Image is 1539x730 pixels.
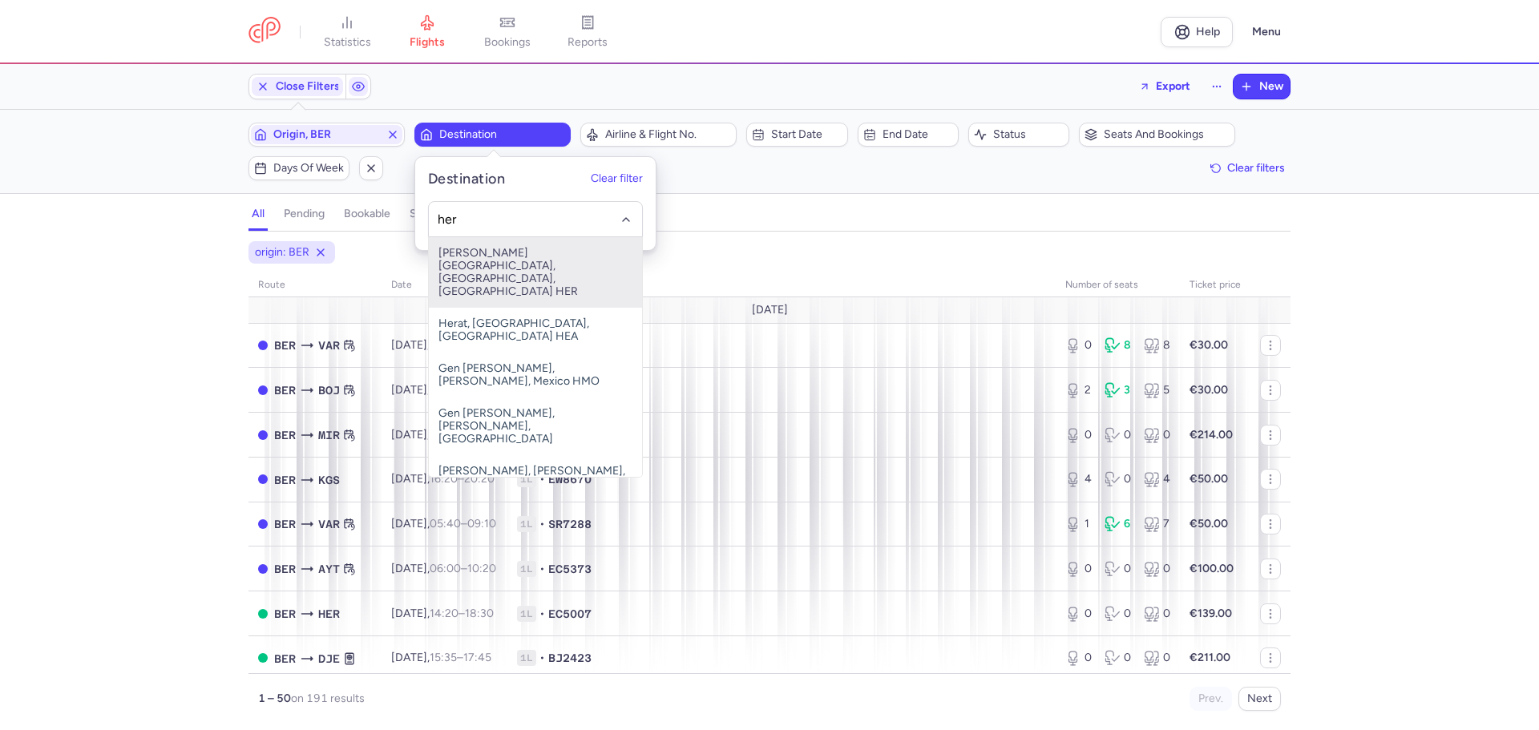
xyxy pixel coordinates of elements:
span: Gen [PERSON_NAME], [PERSON_NAME], [GEOGRAPHIC_DATA] [429,397,642,455]
div: 0 [1065,606,1092,622]
span: – [430,472,495,486]
span: reports [568,35,608,50]
span: Gen [PERSON_NAME], [PERSON_NAME], Mexico HMO [429,353,642,397]
span: Status [993,128,1064,141]
span: End date [883,128,953,141]
a: flights [387,14,467,50]
span: statistics [324,35,371,50]
span: – [430,562,496,575]
span: [DATE], [391,472,495,486]
span: BJ2423 [548,650,592,666]
a: statistics [307,14,387,50]
span: Berlin Brandenburg Airport, Berlin, Germany [274,515,296,533]
span: Kos Island International Airport, Kos, Greece [318,471,340,489]
span: Export [1156,80,1190,92]
a: bookings [467,14,547,50]
span: [DATE], [391,338,498,352]
button: End date [858,123,959,147]
button: Clear filters [1205,156,1291,180]
time: 10:20 [467,562,496,575]
strong: 1 – 50 [258,692,291,705]
div: 1 [1065,516,1092,532]
span: Bourgas, Burgas, Bulgaria [318,381,340,399]
strong: €211.00 [1190,651,1230,664]
span: – [430,607,494,620]
strong: €50.00 [1190,517,1228,530]
div: 0 [1144,427,1170,443]
div: 0 [1144,561,1170,577]
span: Djerba-Zarzis, Djerba, Tunisia [318,650,340,667]
span: Varna, Varna, Bulgaria [318,337,340,354]
span: • [539,471,545,487]
span: Herat, [GEOGRAPHIC_DATA], [GEOGRAPHIC_DATA] HEA [429,308,642,353]
span: EC5373 [548,561,592,577]
button: Next [1238,687,1281,711]
div: 0 [1065,650,1092,666]
time: 16:20 [430,472,458,486]
button: Start date [746,123,847,147]
span: Berlin Brandenburg Airport, Berlin, Germany [274,426,296,444]
time: 15:35 [430,651,457,664]
div: 0 [1105,606,1131,622]
span: [DATE], [391,562,496,575]
span: Close Filters [276,80,340,93]
div: 8 [1144,337,1170,353]
div: 0 [1144,650,1170,666]
div: 0 [1144,606,1170,622]
span: Varna, Varna, Bulgaria [318,515,340,533]
span: Habib Bourguiba, Monastir, Tunisia [318,426,340,444]
button: Destination [414,123,571,147]
div: 0 [1065,337,1092,353]
h4: sold out [410,207,451,221]
span: 1L [517,471,536,487]
span: bookings [484,35,531,50]
div: 8 [1105,337,1131,353]
div: 3 [1105,382,1131,398]
th: Ticket price [1180,273,1250,297]
strong: €214.00 [1190,428,1233,442]
span: Berlin Brandenburg Airport, Berlin, Germany [274,337,296,354]
span: flights [410,35,445,50]
span: Berlin Brandenburg Airport, Berlin, Germany [274,605,296,623]
span: Seats and bookings [1104,128,1230,141]
span: • [539,650,545,666]
button: Prev. [1190,687,1232,711]
span: on 191 results [291,692,365,705]
span: • [539,561,545,577]
button: Menu [1242,17,1291,47]
span: EC5007 [548,606,592,622]
button: Days of week [248,156,349,180]
span: [DATE], [391,428,493,442]
button: Status [968,123,1069,147]
span: [DATE], [391,383,498,397]
span: EW8670 [548,471,592,487]
time: 18:30 [465,607,494,620]
span: Days of week [273,162,344,175]
button: Export [1129,74,1201,99]
span: Berlin Brandenburg Airport, Berlin, Germany [274,560,296,578]
strong: €100.00 [1190,562,1234,575]
span: [DATE] [752,304,788,317]
span: 1L [517,650,536,666]
a: Help [1161,17,1233,47]
button: Airline & Flight No. [580,123,737,147]
span: Help [1196,26,1220,38]
span: 1L [517,516,536,532]
a: reports [547,14,628,50]
div: 4 [1065,471,1092,487]
button: Seats and bookings [1079,123,1235,147]
button: Close Filters [249,75,345,99]
span: Antalya, Antalya, Turkey [318,560,340,578]
span: SR7288 [548,516,592,532]
th: route [248,273,382,297]
span: • [539,516,545,532]
span: 1L [517,606,536,622]
h4: all [252,207,265,221]
time: 20:20 [464,472,495,486]
span: Start date [771,128,842,141]
div: 0 [1105,561,1131,577]
button: New [1234,75,1290,99]
time: 09:10 [467,517,496,530]
span: Berlin Brandenburg Airport, Berlin, Germany [274,650,296,667]
span: BER [274,381,296,399]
